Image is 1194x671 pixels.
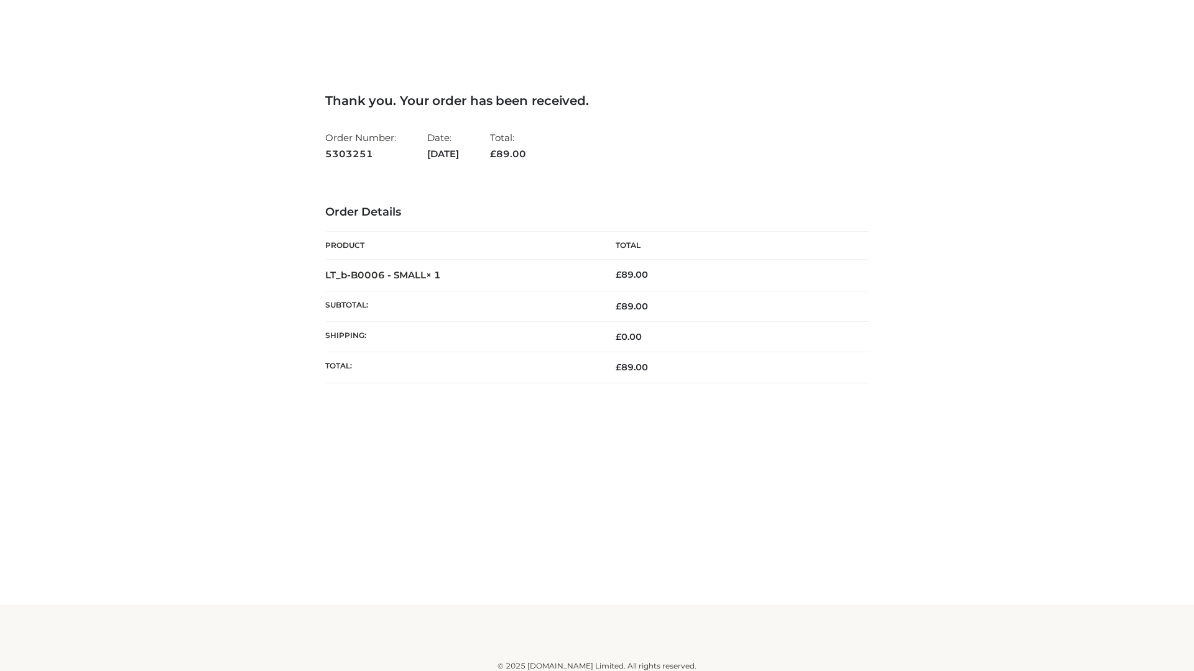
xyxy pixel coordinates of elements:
[325,291,597,321] th: Subtotal:
[616,301,621,312] span: £
[325,206,869,219] h3: Order Details
[325,146,396,162] strong: 5303251
[427,146,459,162] strong: [DATE]
[490,148,496,160] span: £
[325,127,396,165] li: Order Number:
[616,269,648,280] bdi: 89.00
[325,269,441,281] strong: LT_b-B0006 - SMALL
[325,352,597,383] th: Total:
[325,322,597,352] th: Shipping:
[616,362,648,373] span: 89.00
[597,232,869,260] th: Total
[427,127,459,165] li: Date:
[490,148,526,160] span: 89.00
[616,331,642,342] bdi: 0.00
[616,269,621,280] span: £
[325,232,597,260] th: Product
[325,93,869,108] h3: Thank you. Your order has been received.
[616,362,621,373] span: £
[616,331,621,342] span: £
[490,127,526,165] li: Total:
[426,269,441,281] strong: × 1
[616,301,648,312] span: 89.00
